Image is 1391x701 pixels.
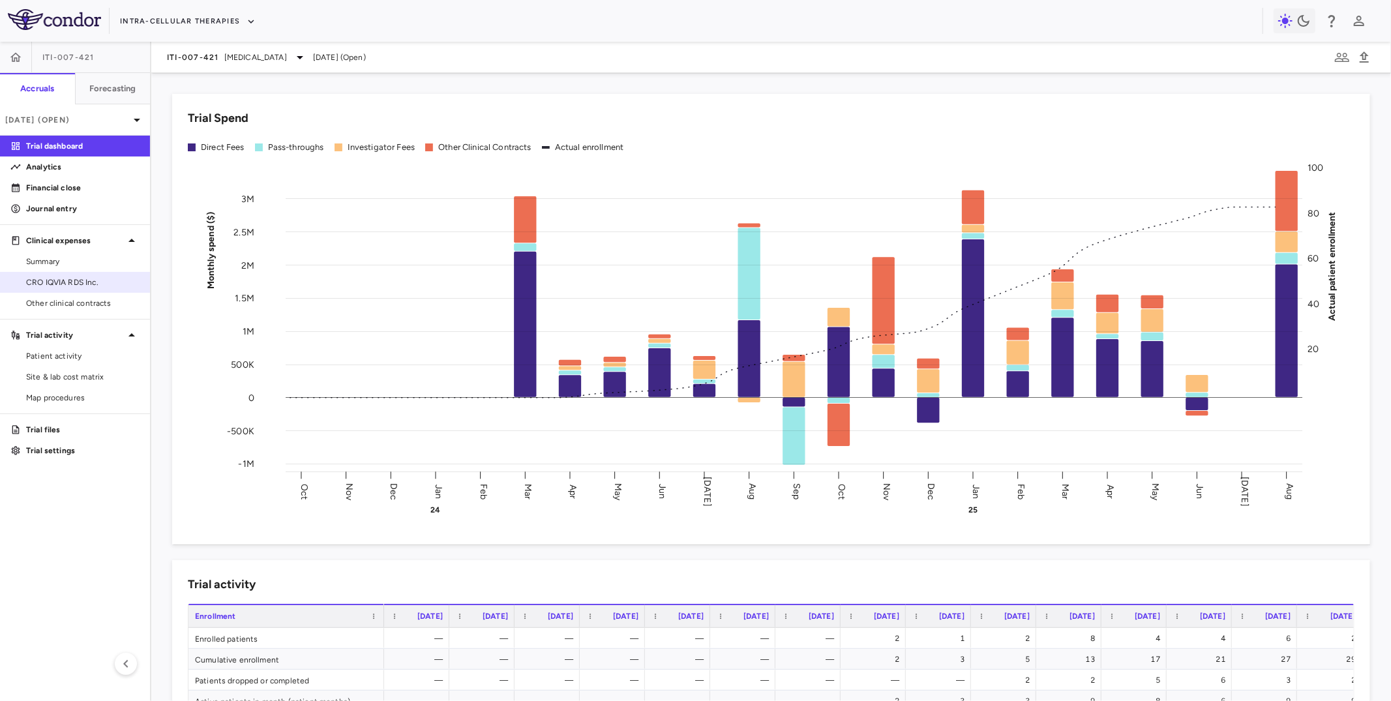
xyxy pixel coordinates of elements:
div: — [657,649,704,670]
div: — [787,628,834,649]
text: Apr [1105,484,1116,498]
text: May [612,483,623,500]
div: Pass-throughs [268,142,324,153]
text: Nov [344,483,355,500]
tspan: 500K [231,359,254,370]
div: — [591,628,638,649]
text: Nov [881,483,892,500]
span: [DATE] [874,612,899,621]
span: ITI-007-421 [42,52,95,63]
span: Patient activity [26,350,140,362]
div: — [657,628,704,649]
text: Sep [792,483,803,500]
div: 4 [1178,628,1225,649]
tspan: 0 [248,392,254,403]
tspan: 60 [1308,253,1319,264]
span: CRO IQVIA RDS Inc. [26,276,140,288]
text: Feb [478,483,489,499]
text: Dec [926,483,937,500]
span: Summary [26,256,140,267]
div: 3 [918,649,965,670]
span: [MEDICAL_DATA] [224,52,287,63]
div: 21 [1178,649,1225,670]
div: 6 [1178,670,1225,691]
div: 27 [1244,649,1291,670]
p: [DATE] (Open) [5,114,129,126]
span: [DATE] [613,612,638,621]
button: Intra-Cellular Therapies [120,11,256,32]
text: Jan [433,484,444,498]
span: [DATE] [1135,612,1160,621]
div: — [461,628,508,649]
div: — [526,628,573,649]
p: Trial files [26,424,140,436]
span: ITI-007-421 [167,52,219,63]
text: 25 [968,505,978,515]
div: 2 [983,628,1030,649]
div: 2 [1309,628,1356,649]
div: 2 [852,628,899,649]
div: — [852,670,899,691]
text: Aug [747,483,758,500]
text: [DATE] [702,477,713,507]
span: Enrollment [195,612,236,621]
div: Investigator Fees [348,142,415,153]
span: [DATE] [1069,612,1095,621]
tspan: -1M [239,458,254,470]
p: Trial activity [26,329,124,341]
text: 24 [430,505,440,515]
span: Site & lab cost matrix [26,371,140,383]
div: 2 [852,649,899,670]
div: 1 [918,628,965,649]
span: [DATE] [483,612,508,621]
tspan: 1.5M [235,293,254,304]
div: 8 [1048,628,1095,649]
div: — [461,670,508,691]
p: Trial settings [26,445,140,456]
div: 3 [1244,670,1291,691]
div: Actual enrollment [555,142,624,153]
p: Clinical expenses [26,235,124,246]
span: [DATE] [939,612,965,621]
span: [DATE] [809,612,834,621]
span: [DATE] (Open) [313,52,366,63]
div: — [396,649,443,670]
text: Mar [523,483,534,499]
div: — [396,670,443,691]
div: Enrolled patients [188,628,384,648]
div: 2 [983,670,1030,691]
span: [DATE] [417,612,443,621]
span: [DATE] [1330,612,1356,621]
div: 17 [1113,649,1160,670]
text: Jun [1195,484,1206,499]
p: Financial close [26,182,140,194]
div: — [526,670,573,691]
div: 4 [1113,628,1160,649]
tspan: 3M [241,193,254,204]
span: Other clinical contracts [26,297,140,309]
img: logo-full-SnFGN8VE.png [8,9,101,30]
text: Apr [567,484,578,498]
div: — [787,670,834,691]
text: Jun [657,484,668,499]
div: 29 [1309,649,1356,670]
div: — [396,628,443,649]
tspan: 2.5M [233,226,254,237]
div: 2 [1309,670,1356,691]
tspan: -500K [227,425,254,436]
tspan: Monthly spend ($) [205,211,217,289]
div: 5 [1113,670,1160,691]
span: [DATE] [743,612,769,621]
div: — [722,649,769,670]
div: — [591,649,638,670]
p: Journal entry [26,203,140,215]
div: — [918,670,965,691]
text: Jan [970,484,981,498]
text: Feb [1015,483,1026,499]
text: Aug [1284,483,1295,500]
h6: Trial Spend [188,110,248,127]
span: [DATE] [678,612,704,621]
text: Dec [388,483,399,500]
div: Direct Fees [201,142,245,153]
tspan: 1M [243,326,254,337]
